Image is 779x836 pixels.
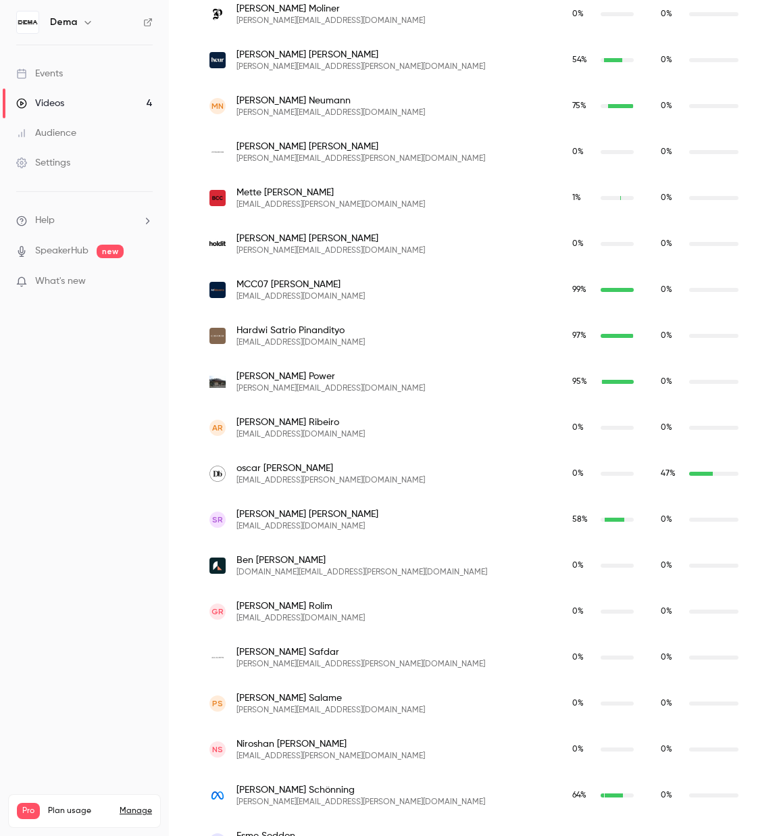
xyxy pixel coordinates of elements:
[196,589,752,635] div: gabrielarolim@tbco.com
[236,324,365,337] span: Hardwi Satrio Pinandityo
[661,424,672,432] span: 0 %
[661,791,672,800] span: 0 %
[572,240,584,248] span: 0 %
[236,599,365,613] span: [PERSON_NAME] Rolim
[572,284,594,296] span: Live watch time
[572,514,594,526] span: Live watch time
[661,54,682,66] span: Replay watch time
[48,806,111,816] span: Plan usage
[236,2,425,16] span: [PERSON_NAME] Moliner
[209,282,226,298] img: adrelevance.se
[572,192,594,204] span: Live watch time
[35,214,55,228] span: Help
[196,175,752,221] div: mn@birger-christensen.com
[661,330,682,342] span: Replay watch time
[196,405,752,451] div: andreribeiro.ambitious@gmail.com
[196,497,752,543] div: sritchie@thedunegroup.com
[236,94,425,107] span: [PERSON_NAME] Neumann
[17,803,40,819] span: Pro
[572,606,594,618] span: Live watch time
[661,516,672,524] span: 0 %
[196,313,752,359] div: duwi@cavour.com
[50,16,77,29] h6: Dema
[572,560,594,572] span: Live watch time
[236,278,365,291] span: MCC07 [PERSON_NAME]
[572,100,594,112] span: Live watch time
[572,791,586,800] span: 64 %
[661,654,672,662] span: 0 %
[572,330,594,342] span: Live watch time
[209,6,226,22] img: bomboneriapons.com
[35,274,86,289] span: What's new
[572,238,594,250] span: Live watch time
[661,562,672,570] span: 0 %
[196,681,752,727] div: paul@icatcha.agency
[236,16,425,26] span: [PERSON_NAME][EMAIL_ADDRESS][DOMAIN_NAME]
[209,236,226,252] img: holdit.com
[236,186,425,199] span: Mette [PERSON_NAME]
[236,659,485,670] span: [PERSON_NAME][EMAIL_ADDRESS][PERSON_NAME][DOMAIN_NAME]
[236,199,425,210] span: [EMAIL_ADDRESS][PERSON_NAME][DOMAIN_NAME]
[196,451,752,497] div: oscar.risberg@dbjourney.com
[236,140,485,153] span: [PERSON_NAME] [PERSON_NAME]
[572,102,586,110] span: 75 %
[120,806,152,816] a: Manage
[236,232,425,245] span: [PERSON_NAME] [PERSON_NAME]
[209,328,226,344] img: cavour.com
[661,789,682,802] span: Replay watch time
[236,370,425,383] span: [PERSON_NAME] Power
[16,156,70,170] div: Settings
[196,83,752,129] div: marie@pion333rs.com
[212,514,223,526] span: SR
[661,470,676,478] span: 47 %
[236,783,485,797] span: [PERSON_NAME] Schönning
[661,10,672,18] span: 0 %
[572,424,584,432] span: 0 %
[236,462,425,475] span: oscar [PERSON_NAME]
[209,52,226,68] img: heur.co.uk
[196,772,752,818] div: viktor.schonning@meta.com
[661,238,682,250] span: Replay watch time
[572,789,594,802] span: Live watch time
[209,374,226,390] img: thediamondstore.com
[209,649,226,666] img: allsaints.com
[572,54,594,66] span: Live watch time
[236,429,365,440] span: [EMAIL_ADDRESS][DOMAIN_NAME]
[236,245,425,256] span: [PERSON_NAME][EMAIL_ADDRESS][DOMAIN_NAME]
[661,608,672,616] span: 0 %
[572,8,594,20] span: Live watch time
[572,651,594,664] span: Live watch time
[572,422,594,434] span: Live watch time
[35,244,89,258] a: SpeakerHub
[16,126,76,140] div: Audience
[661,560,682,572] span: Replay watch time
[196,727,752,772] div: niroshan.samuel@11group.se
[572,562,584,570] span: 0 %
[661,651,682,664] span: Replay watch time
[16,214,153,228] li: help-dropdown-opener
[236,691,425,705] span: [PERSON_NAME] Salame
[572,10,584,18] span: 0 %
[661,240,672,248] span: 0 %
[236,291,365,302] span: [EMAIL_ADDRESS][DOMAIN_NAME]
[236,416,365,429] span: [PERSON_NAME] Ribeiro
[211,606,224,618] span: GR
[16,97,64,110] div: Videos
[661,332,672,340] span: 0 %
[572,743,594,756] span: Live watch time
[236,62,485,72] span: [PERSON_NAME][EMAIL_ADDRESS][PERSON_NAME][DOMAIN_NAME]
[236,383,425,394] span: [PERSON_NAME][EMAIL_ADDRESS][DOMAIN_NAME]
[661,146,682,158] span: Replay watch time
[196,359,752,405] div: danny@thediamondstore.com
[661,8,682,20] span: Replay watch time
[236,705,425,716] span: [PERSON_NAME][EMAIL_ADDRESS][DOMAIN_NAME]
[236,737,425,751] span: Niroshan [PERSON_NAME]
[572,146,594,158] span: Live watch time
[209,144,226,160] img: victoriabeckham.com
[212,743,223,756] span: NS
[661,148,672,156] span: 0 %
[572,470,584,478] span: 0 %
[209,789,226,802] img: meta.com
[572,148,584,156] span: 0 %
[572,516,588,524] span: 58 %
